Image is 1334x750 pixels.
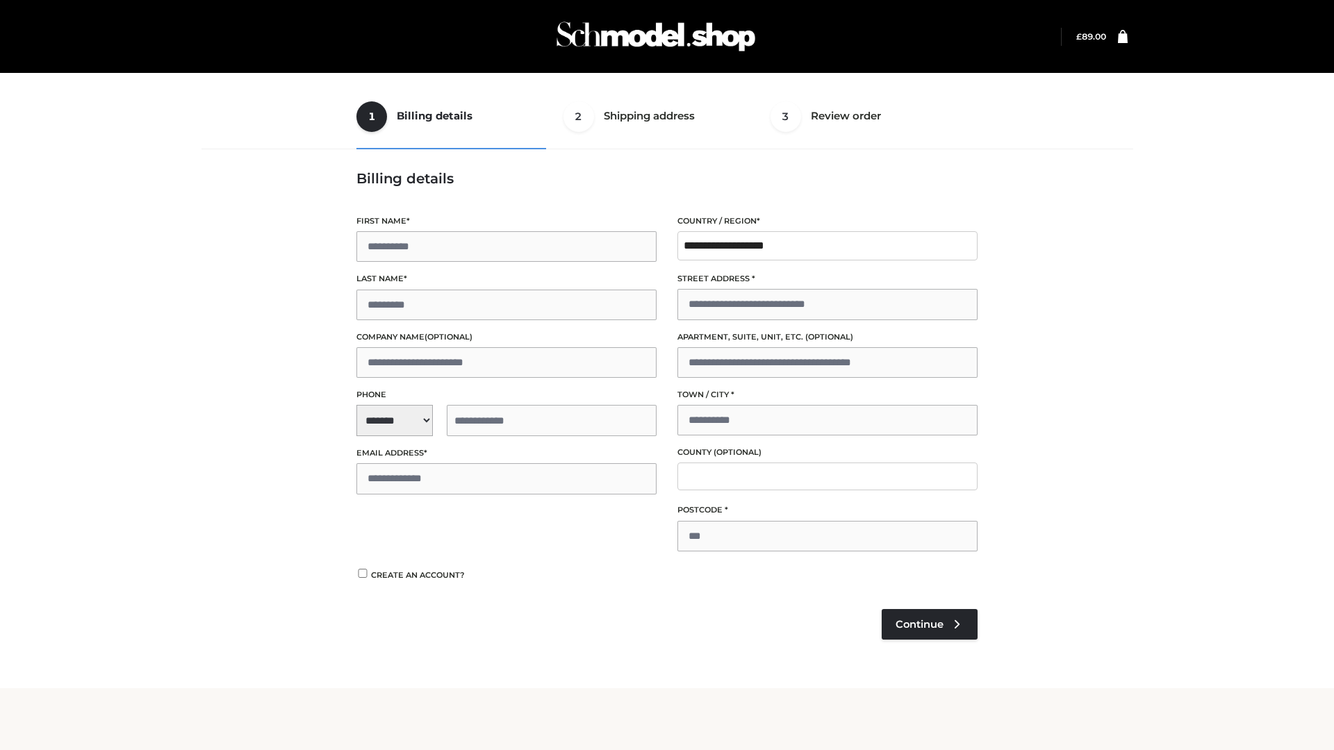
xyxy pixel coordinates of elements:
[805,332,853,342] span: (optional)
[371,570,465,580] span: Create an account?
[356,388,657,401] label: Phone
[356,569,369,578] input: Create an account?
[356,447,657,460] label: Email address
[1076,31,1082,42] span: £
[677,388,978,401] label: Town / City
[677,215,978,228] label: Country / Region
[356,170,978,187] h3: Billing details
[356,215,657,228] label: First name
[1076,31,1106,42] a: £89.00
[677,446,978,459] label: County
[896,618,944,631] span: Continue
[356,331,657,344] label: Company name
[677,272,978,285] label: Street address
[425,332,472,342] span: (optional)
[677,503,978,517] label: Postcode
[552,9,760,64] img: Schmodel Admin 964
[677,331,978,344] label: Apartment, suite, unit, etc.
[714,447,761,457] span: (optional)
[882,609,978,640] a: Continue
[356,272,657,285] label: Last name
[1076,31,1106,42] bdi: 89.00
